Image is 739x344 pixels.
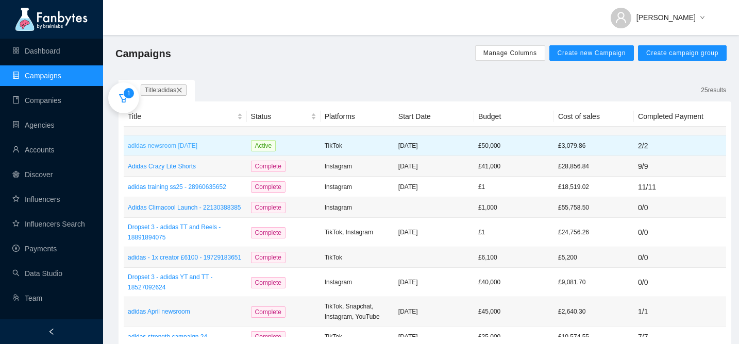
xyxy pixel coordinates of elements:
span: left [48,328,55,335]
p: [DATE] [398,141,470,151]
a: pay-circlePayments [12,245,57,253]
span: [PERSON_NAME] [636,12,696,23]
a: userAccounts [12,146,55,154]
p: [DATE] [398,182,470,192]
a: appstoreDashboard [12,47,60,55]
p: Instagram [325,277,390,287]
span: Active [251,140,276,151]
td: 1 / 1 [634,297,726,326]
span: Complete [251,227,285,238]
span: Manage Columns [483,49,537,57]
button: Create campaign group [638,45,727,61]
a: radar-chartDiscover [12,170,53,179]
a: starInfluencers [12,195,60,203]
a: adidas April newsroom [128,306,243,317]
p: TikTok, Instagram [325,227,390,237]
td: 0 / 0 [634,197,726,218]
p: £24,756.26 [558,227,630,237]
button: [PERSON_NAME]down [602,5,713,22]
span: user [615,11,627,24]
p: £5,200 [558,252,630,263]
p: £10,574.55 [558,332,630,342]
a: searchData Studio [12,269,62,278]
span: down [700,15,705,21]
a: adidas training ss25 - 28960635652 [128,182,243,192]
sup: 1 [124,88,134,98]
th: Cost of sales [554,107,634,127]
a: bookCompanies [12,96,61,105]
p: 25 results [701,85,726,95]
button: Create new Campaign [549,45,634,61]
th: Budget [474,107,554,127]
p: £ 1 [478,227,550,237]
p: £ 6,100 [478,252,550,263]
a: Adidas Climacool Launch - 22130388385 [128,202,243,213]
p: £9,081.70 [558,277,630,287]
p: [DATE] [398,306,470,317]
span: Complete [251,277,285,288]
a: adidas - 1x creator £6100 - 19729183651 [128,252,243,263]
span: Title: adidas [141,84,187,96]
p: £ 40,000 [478,277,550,287]
td: 0 / 0 [634,247,726,268]
a: Dropset 3 - adidas TT and Reels - 18891894075 [128,222,243,243]
span: Complete [251,181,285,193]
span: Complete [251,161,285,172]
a: Adidas Crazy Lite Shorts [128,161,243,171]
p: Instagram [325,202,390,213]
a: adidas newsroom [DATE] [128,141,243,151]
td: 9 / 9 [634,156,726,177]
p: £ 45,000 [478,306,550,317]
p: £2,640.30 [558,306,630,317]
span: Status [251,111,309,122]
p: Instagram [325,161,390,171]
p: £28,856.84 [558,161,630,171]
a: containerAgencies [12,121,55,129]
th: Platforms [321,107,394,127]
p: [DATE] [398,227,470,237]
p: £ 1 [478,182,550,192]
span: Create campaign group [646,49,718,57]
a: starInfluencers Search [12,220,85,228]
p: [DATE] [398,277,470,287]
td: 2 / 2 [634,135,726,156]
p: TikTok [325,252,390,263]
td: 0 / 0 [634,218,726,247]
th: Start Date [394,107,474,127]
p: £55,758.50 [558,202,630,213]
span: Complete [251,306,285,318]
span: filter [119,93,129,104]
td: 11 / 11 [634,177,726,197]
a: usergroup-addTeam [12,294,42,302]
th: Title [124,107,247,127]
p: TikTok [325,332,390,342]
a: adidas strength campaign 24 [128,332,243,342]
span: 1 [127,90,131,97]
p: £18,519.02 [558,182,630,192]
p: TikTok, Snapchat, Instagram, YouTube [325,301,390,322]
p: [DATE] [398,161,470,171]
span: Complete [251,331,285,342]
p: £ 1,000 [478,202,550,213]
td: 0 / 0 [634,268,726,297]
button: Manage Columns [475,45,545,61]
p: [DATE] [398,332,470,342]
span: Complete [251,252,285,263]
p: £ 25,000 [478,332,550,342]
p: £ 50,000 [478,141,550,151]
span: close [176,87,182,93]
span: Title [128,111,235,122]
a: Dropset 3 - adidas YT and TT - 18527092624 [128,272,243,293]
p: £ 41,000 [478,161,550,171]
th: Completed Payment [634,107,726,127]
span: Campaigns [115,45,171,62]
